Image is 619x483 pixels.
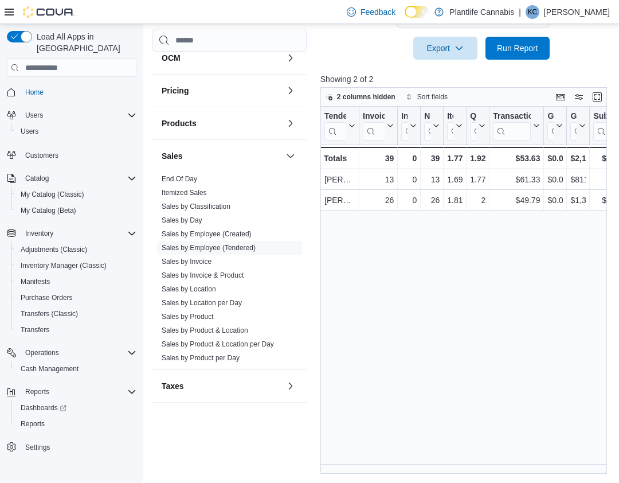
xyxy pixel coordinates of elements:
div: Items Per Transaction [447,111,453,141]
span: Reports [21,385,136,399]
button: Sort fields [401,90,452,104]
span: Manifests [21,277,50,286]
button: Pricing [162,85,281,96]
button: Sales [284,149,297,163]
button: My Catalog (Beta) [11,202,141,219]
button: Adjustments (Classic) [11,241,141,258]
button: OCM [162,52,281,64]
div: 13 [363,173,394,186]
a: Sales by Invoice [162,258,211,266]
div: $61.33 [493,173,540,186]
button: Transfers (Classic) [11,306,141,322]
span: Sales by Invoice & Product [162,271,244,280]
span: Feedback [361,6,395,18]
button: Keyboard shortcuts [554,90,567,104]
a: Feedback [342,1,400,24]
span: Transfers (Classic) [16,307,136,321]
span: Reports [16,417,136,431]
button: Users [2,107,141,123]
span: 2 columns hidden [337,92,395,102]
span: Operations [21,346,136,360]
input: Dark Mode [405,6,429,18]
div: $53.63 [493,151,540,165]
div: 1.81 [447,193,463,207]
span: My Catalog (Beta) [21,206,76,215]
div: [PERSON_NAME] [324,193,355,207]
a: Sales by Product per Day [162,354,240,362]
span: Settings [21,440,136,454]
button: Transaction Average [493,111,540,141]
div: 39 [363,151,394,165]
button: Pricing [284,84,297,98]
span: Sales by Employee (Created) [162,229,252,239]
a: Dashboards [11,400,141,416]
span: Transfers [21,325,49,334]
span: Catalog [21,172,136,185]
button: Purchase Orders [11,290,141,306]
span: Reports [21,419,45,429]
span: Run Report [497,42,538,54]
button: Qty Per Transaction [470,111,485,141]
h3: Pricing [162,85,189,96]
div: Transaction Average [493,111,531,122]
span: Sales by Location per Day [162,298,242,307]
div: $0.00 [547,173,563,186]
button: Catalog [21,172,53,185]
h3: Taxes [162,380,184,392]
h3: Sales [162,150,183,162]
div: Sales [152,172,307,369]
h3: OCM [162,52,181,64]
div: 26 [424,193,440,207]
button: Sales [162,150,281,162]
div: Invoices Ref [401,111,408,122]
div: Items Per Transaction [447,111,453,122]
div: Gross Sales [570,111,577,122]
div: Qty Per Transaction [470,111,476,122]
a: Dashboards [16,401,71,415]
span: Inventory Manager (Classic) [21,261,107,270]
div: 26 [363,193,394,207]
button: Gross Sales [570,111,586,141]
button: Users [11,123,141,139]
span: End Of Day [162,174,197,184]
button: Invoices Ref [401,111,417,141]
div: Gross Sales [570,111,577,141]
span: Dashboards [16,401,136,415]
span: Manifests [16,275,136,289]
a: Inventory Manager (Classic) [16,259,111,272]
a: Customers [21,149,63,162]
a: End Of Day [162,175,197,183]
span: Settings [25,443,50,452]
span: Sales by Product & Location [162,326,248,335]
p: Showing 2 of 2 [320,73,610,85]
span: Sales by Product & Location per Day [162,340,274,349]
span: Users [16,124,136,138]
button: Users [21,108,48,122]
span: Adjustments (Classic) [21,245,87,254]
button: Customers [2,146,141,163]
a: Sales by Day [162,216,202,224]
span: Sales by Product per Day [162,353,240,363]
div: Invoices Ref [401,111,408,141]
div: $0.00 [547,151,563,165]
img: Cova [23,6,75,18]
span: Users [25,111,43,120]
p: | [519,5,521,19]
span: Load All Apps in [GEOGRAPHIC_DATA] [32,31,136,54]
div: 1.92 [470,151,485,165]
button: Gift Cards [547,111,563,141]
button: Reports [11,416,141,432]
button: My Catalog (Classic) [11,186,141,202]
div: $49.79 [493,193,540,207]
a: Transfers (Classic) [16,307,83,321]
a: Sales by Classification [162,202,230,211]
button: 2 columns hidden [321,90,400,104]
div: 1.69 [447,173,463,186]
span: Users [21,108,136,122]
button: Transfers [11,322,141,338]
button: Home [2,84,141,100]
a: Home [21,85,48,99]
a: Itemized Sales [162,189,207,197]
div: Gift Cards [547,111,554,122]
